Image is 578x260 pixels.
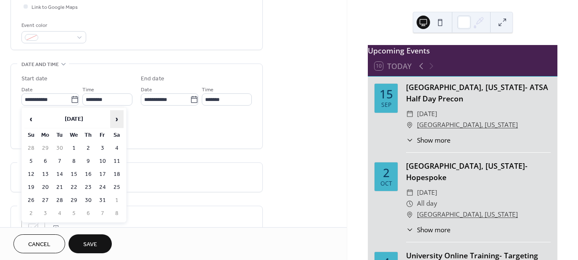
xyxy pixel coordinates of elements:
[24,129,38,141] th: Su
[21,60,59,69] span: Date and time
[417,225,451,235] span: Show more
[24,194,38,207] td: 26
[96,129,109,141] th: Fr
[417,209,518,220] a: [GEOGRAPHIC_DATA], [US_STATE]
[39,110,109,128] th: [DATE]
[110,142,124,154] td: 4
[417,135,451,145] span: Show more
[381,102,391,108] div: Sep
[417,198,437,209] span: All day
[53,181,66,194] td: 21
[82,155,95,167] td: 9
[39,194,52,207] td: 27
[53,142,66,154] td: 30
[417,119,518,130] a: [GEOGRAPHIC_DATA], [US_STATE]
[82,168,95,180] td: 16
[96,194,109,207] td: 31
[110,194,124,207] td: 1
[110,168,124,180] td: 18
[202,85,214,94] span: Time
[28,240,50,249] span: Cancel
[67,155,81,167] td: 8
[406,187,414,198] div: ​
[32,3,78,12] span: Link to Google Maps
[82,142,95,154] td: 2
[82,129,95,141] th: Th
[141,85,152,94] span: Date
[39,207,52,220] td: 3
[53,168,66,180] td: 14
[53,129,66,141] th: Tu
[383,167,390,179] div: 2
[25,111,37,127] span: ‹
[69,234,112,253] button: Save
[110,155,124,167] td: 11
[406,119,414,130] div: ​
[406,209,414,220] div: ​
[24,181,38,194] td: 19
[380,88,393,100] div: 15
[53,207,66,220] td: 4
[24,142,38,154] td: 28
[110,129,124,141] th: Sa
[406,225,451,235] button: ​Show more
[406,160,551,183] div: [GEOGRAPHIC_DATA], [US_STATE]- Hopespoke
[39,142,52,154] td: 29
[111,111,123,127] span: ›
[67,129,81,141] th: We
[24,168,38,180] td: 12
[82,207,95,220] td: 6
[21,21,84,30] div: Event color
[417,187,437,198] span: [DATE]
[39,181,52,194] td: 20
[82,85,94,94] span: Time
[96,207,109,220] td: 7
[406,225,414,235] div: ​
[96,155,109,167] td: 10
[67,142,81,154] td: 1
[53,155,66,167] td: 7
[83,240,97,249] span: Save
[53,194,66,207] td: 28
[110,181,124,194] td: 25
[24,207,38,220] td: 2
[39,168,52,180] td: 13
[13,234,65,253] button: Cancel
[110,207,124,220] td: 8
[21,74,48,83] div: Start date
[96,168,109,180] td: 17
[417,109,437,119] span: [DATE]
[96,181,109,194] td: 24
[67,181,81,194] td: 22
[406,135,451,145] button: ​Show more
[141,74,164,83] div: End date
[39,155,52,167] td: 6
[82,194,95,207] td: 30
[368,45,557,56] div: Upcoming Events
[21,85,33,94] span: Date
[39,129,52,141] th: Mo
[67,168,81,180] td: 15
[406,82,551,104] div: [GEOGRAPHIC_DATA], [US_STATE]- ATSA Half Day Precon
[82,181,95,194] td: 23
[24,155,38,167] td: 5
[380,180,392,186] div: Oct
[96,142,109,154] td: 3
[406,109,414,119] div: ​
[67,207,81,220] td: 5
[406,198,414,209] div: ​
[67,194,81,207] td: 29
[406,135,414,145] div: ​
